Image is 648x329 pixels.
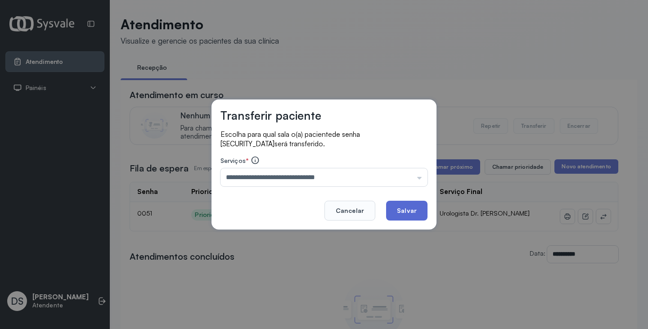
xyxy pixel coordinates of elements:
span: Serviços [220,157,246,164]
h3: Transferir paciente [220,108,321,122]
button: Salvar [386,201,427,221]
p: Escolha para qual sala o(a) paciente será transferido. [220,130,427,149]
button: Cancelar [324,201,375,221]
span: de senha [SECURITY_DATA] [220,130,360,148]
